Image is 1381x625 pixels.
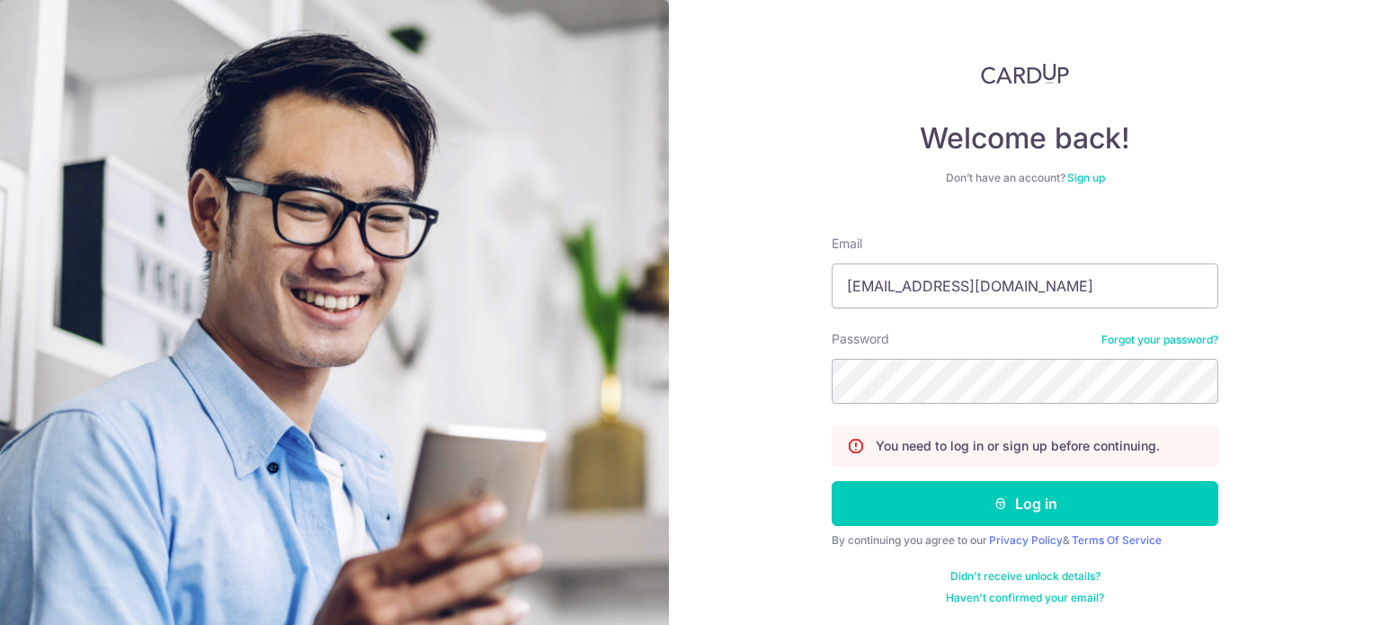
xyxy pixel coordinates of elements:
h4: Welcome back! [832,121,1218,156]
button: Log in [832,481,1218,526]
p: You need to log in or sign up before continuing. [876,437,1160,455]
div: By continuing you agree to our & [832,533,1218,548]
a: Sign up [1067,171,1105,184]
a: Forgot your password? [1101,333,1218,347]
a: Didn't receive unlock details? [950,569,1100,584]
a: Privacy Policy [989,533,1063,547]
a: Haven't confirmed your email? [946,591,1104,605]
img: CardUp Logo [981,63,1069,85]
input: Enter your Email [832,263,1218,308]
div: Don’t have an account? [832,171,1218,185]
label: Email [832,235,862,253]
label: Password [832,330,889,348]
a: Terms Of Service [1072,533,1162,547]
